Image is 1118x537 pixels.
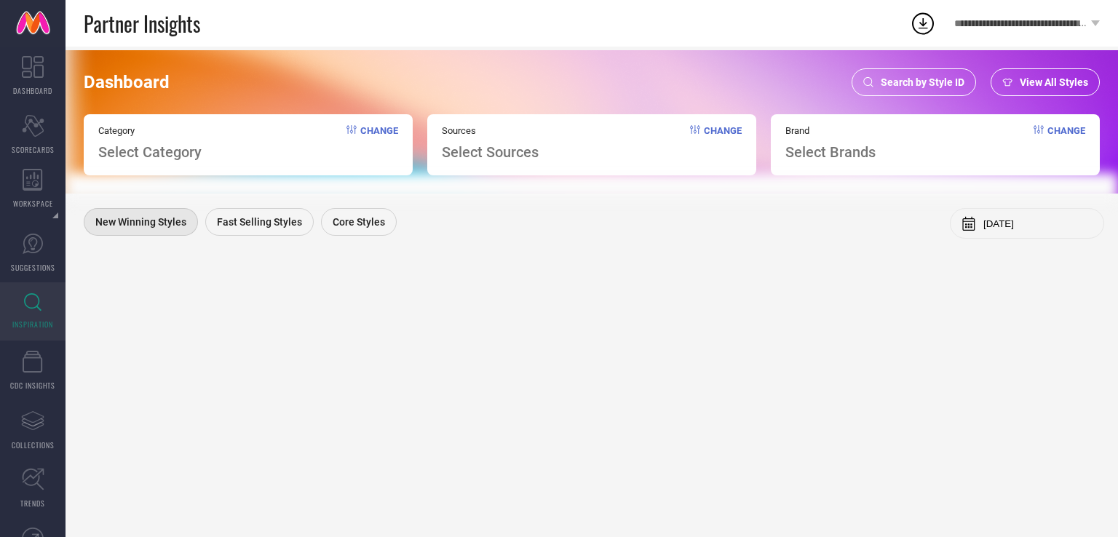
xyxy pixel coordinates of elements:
[704,125,742,161] span: Change
[442,143,539,161] span: Select Sources
[1047,125,1085,161] span: Change
[13,198,53,209] span: WORKSPACE
[84,9,200,39] span: Partner Insights
[983,218,1093,229] input: Select month
[98,143,202,161] span: Select Category
[217,216,302,228] span: Fast Selling Styles
[10,380,55,391] span: CDC INSIGHTS
[1020,76,1088,88] span: View All Styles
[910,10,936,36] div: Open download list
[12,439,55,450] span: COLLECTIONS
[333,216,385,228] span: Core Styles
[11,262,55,273] span: SUGGESTIONS
[20,498,45,509] span: TRENDS
[360,125,398,161] span: Change
[881,76,964,88] span: Search by Style ID
[95,216,186,228] span: New Winning Styles
[13,85,52,96] span: DASHBOARD
[442,125,539,136] span: Sources
[785,143,876,161] span: Select Brands
[84,72,170,92] span: Dashboard
[785,125,876,136] span: Brand
[12,319,53,330] span: INSPIRATION
[98,125,202,136] span: Category
[12,144,55,155] span: SCORECARDS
